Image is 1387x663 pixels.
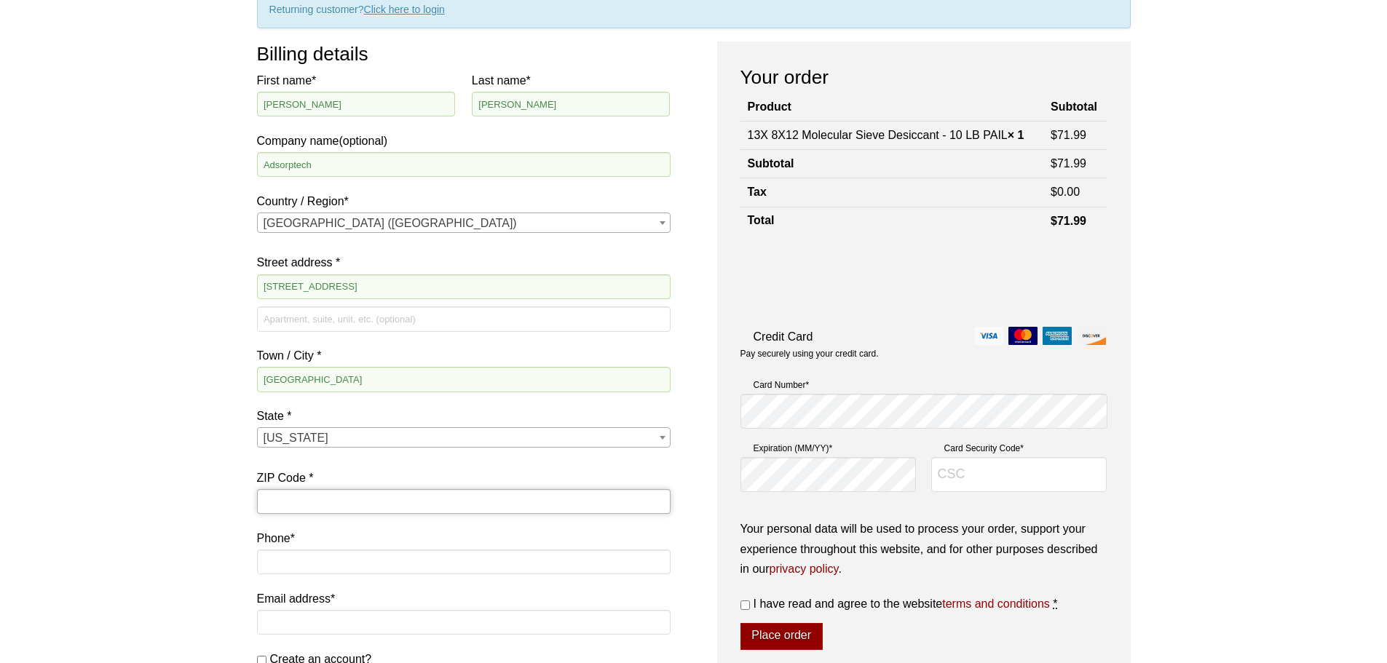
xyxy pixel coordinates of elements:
[1051,157,1057,170] span: $
[974,327,1003,345] img: visa
[740,441,917,456] label: Expiration (MM/YY)
[740,519,1107,579] p: Your personal data will be used to process your order, support your experience throughout this we...
[257,468,671,488] label: ZIP Code
[931,441,1107,456] label: Card Security Code
[740,178,1044,207] th: Tax
[754,598,1050,610] span: I have read and agree to the website
[364,4,445,15] a: Click here to login
[1051,157,1086,170] bdi: 71.99
[740,348,1107,360] p: Pay securely using your credit card.
[257,191,671,211] label: Country / Region
[1077,327,1106,345] img: discover
[258,213,670,234] span: United States (US)
[339,135,387,147] span: (optional)
[942,598,1050,610] a: terms and conditions
[257,71,671,151] label: Company name
[740,65,1107,90] h3: Your order
[1051,186,1080,198] bdi: 0.00
[257,427,671,448] span: State
[258,428,670,448] span: New Jersey
[257,589,671,608] label: Email address
[740,378,1107,392] label: Card Number
[1043,327,1072,345] img: amex
[740,372,1107,504] fieldset: Payment Info
[257,213,671,233] span: Country / Region
[1008,327,1038,345] img: mastercard
[1051,129,1086,141] bdi: 71.99
[257,346,671,365] label: Town / City
[257,306,671,331] input: Apartment, suite, unit, etc. (optional)
[257,41,671,66] h3: Billing details
[740,149,1044,178] th: Subtotal
[1051,186,1057,198] span: $
[257,406,671,426] label: State
[740,623,823,651] button: Place order
[1051,215,1086,227] bdi: 71.99
[1043,94,1107,121] th: Subtotal
[770,563,839,575] a: privacy policy
[257,274,671,299] input: House number and street name
[740,207,1044,235] th: Total
[472,71,671,90] label: Last name
[931,457,1107,492] input: CSC
[257,253,671,272] label: Street address
[1008,129,1024,141] strong: × 1
[1053,598,1057,610] abbr: required
[740,327,1107,346] label: Credit Card
[740,121,1044,149] td: 13X 8X12 Molecular Sieve Desiccant - 10 LB PAIL
[740,250,962,307] iframe: reCAPTCHA
[1051,129,1057,141] span: $
[740,600,750,610] input: I have read and agree to the websiteterms and conditions *
[257,71,456,90] label: First name
[257,528,671,548] label: Phone
[740,94,1044,121] th: Product
[1051,215,1057,227] span: $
